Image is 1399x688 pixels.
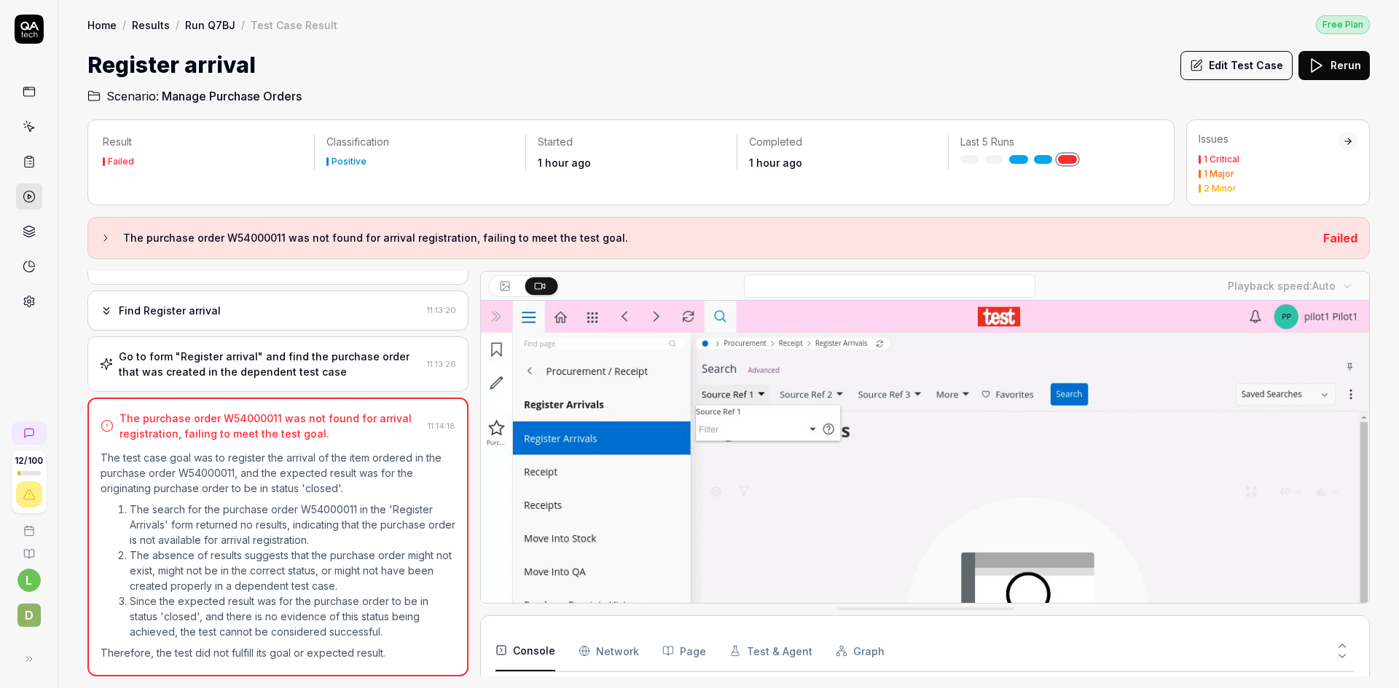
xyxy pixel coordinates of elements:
[108,157,134,166] div: Failed
[251,17,337,32] div: Test Case Result
[185,17,235,32] a: Run Q7BJ
[1204,155,1239,164] div: 1 Critical
[579,630,639,671] button: Network
[162,87,302,105] span: Manage Purchase Orders
[119,303,221,318] div: Find Register arrival
[6,537,52,560] a: Documentation
[428,421,455,431] time: 11:14:18
[427,305,456,315] time: 11:13:20
[1199,132,1339,146] div: Issues
[1298,51,1370,80] button: Rerun
[87,87,302,105] a: Scenario:Manage Purchase Orders
[17,604,41,627] span: D
[130,502,455,547] li: The search for the purchase order W54000011 in the 'Register Arrivals' form returned no results, ...
[103,135,302,149] p: Result
[749,135,936,149] p: Completed
[836,630,885,671] button: Graph
[6,513,52,537] a: Book a call with us
[15,456,43,465] span: 12 / 100
[130,593,455,639] li: Since the expected result was for the purchase order to be in status 'closed', and there is no ev...
[1180,51,1293,80] button: Edit Test Case
[6,592,52,630] button: D
[749,157,802,169] time: 1 hour ago
[729,630,812,671] button: Test & Agent
[1316,15,1370,34] button: Free Plan
[119,349,421,379] div: Go to form "Register arrival" and find the purchase order that was created in the dependent test ...
[123,229,1312,247] h3: The purchase order W54000011 was not found for arrival registration, failing to meet the test goal.
[1228,278,1336,293] div: Playback speed:
[132,17,170,32] a: Results
[17,569,41,592] button: l
[100,229,1312,247] button: The purchase order W54000011 was not found for arrival registration, failing to meet the test goal.
[130,547,455,593] li: The absence of results suggests that the purchase order might not exist, might not be in the corr...
[176,17,179,32] div: /
[326,135,514,149] p: Classification
[101,645,455,660] p: Therefore, the test did not fulfill its goal or expected result.
[12,422,47,445] a: New conversation
[119,411,422,441] div: The purchase order W54000011 was not found for arrival registration, failing to meet the test goal.
[241,17,245,32] div: /
[122,17,126,32] div: /
[960,135,1148,149] p: Last 5 Runs
[332,157,367,166] div: Positive
[103,87,159,105] span: Scenario:
[427,359,456,369] time: 11:13:26
[495,630,555,671] button: Console
[1204,170,1234,178] div: 1 Major
[1323,231,1357,245] span: Failed
[87,17,117,32] a: Home
[662,630,706,671] button: Page
[538,157,591,169] time: 1 hour ago
[538,135,725,149] p: Started
[87,49,256,82] h1: Register arrival
[101,450,455,496] p: The test case goal was to register the arrival of the item ordered in the purchase order W5400001...
[1204,184,1237,193] div: 2 Minor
